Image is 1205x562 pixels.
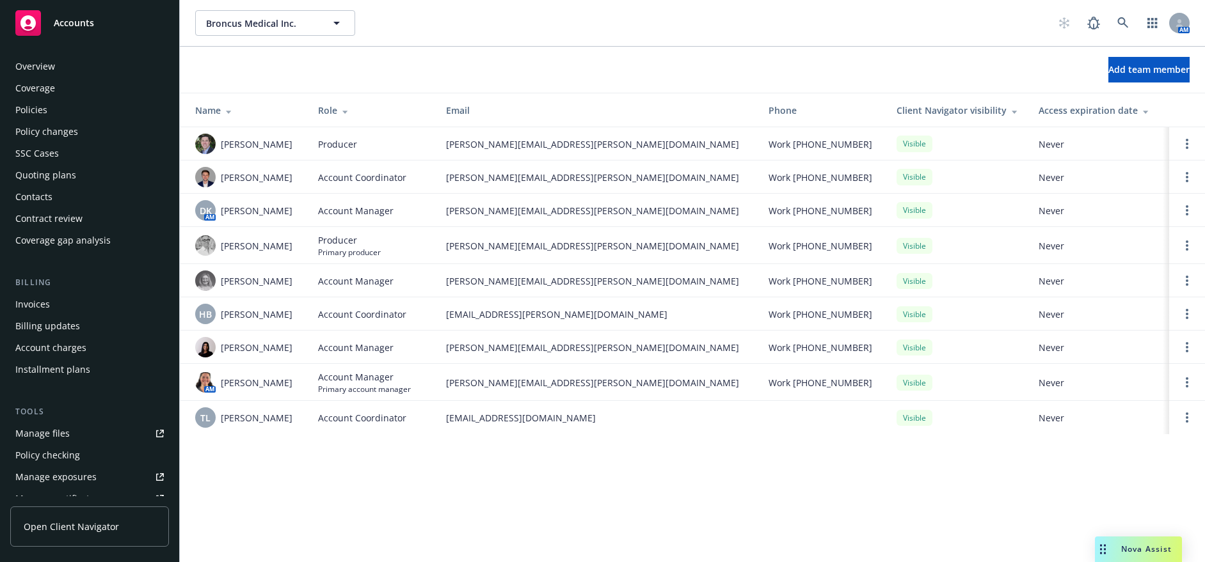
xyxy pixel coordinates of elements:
[769,341,872,354] span: Work [PHONE_NUMBER]
[15,294,50,315] div: Invoices
[318,233,381,247] span: Producer
[15,488,99,509] div: Manage certificates
[446,171,748,184] span: [PERSON_NAME][EMAIL_ADDRESS][PERSON_NAME][DOMAIN_NAME]
[206,17,317,30] span: Broncus Medical Inc.
[10,445,169,465] a: Policy checking
[10,187,169,207] a: Contacts
[1110,10,1136,36] a: Search
[446,411,748,425] span: [EMAIL_ADDRESS][DOMAIN_NAME]
[195,104,298,117] div: Name
[10,78,169,98] a: Coverage
[1179,203,1195,218] a: Open options
[446,239,748,253] span: [PERSON_NAME][EMAIL_ADDRESS][PERSON_NAME][DOMAIN_NAME]
[1039,308,1159,321] span: Never
[446,341,748,354] span: [PERSON_NAME][EMAIL_ADDRESS][PERSON_NAME][DOMAIN_NAME]
[318,274,394,288] span: Account Manager
[1039,376,1159,389] span: Never
[221,204,292,217] span: [PERSON_NAME]
[1039,341,1159,354] span: Never
[897,410,932,426] div: Visible
[221,239,292,253] span: [PERSON_NAME]
[318,104,426,117] div: Role
[15,359,90,380] div: Installment plans
[1039,137,1159,151] span: Never
[897,169,932,185] div: Visible
[15,78,55,98] div: Coverage
[10,359,169,380] a: Installment plans
[318,370,411,384] span: Account Manager
[54,18,94,28] span: Accounts
[15,338,86,358] div: Account charges
[15,467,97,487] div: Manage exposures
[769,239,872,253] span: Work [PHONE_NUMBER]
[10,316,169,336] a: Billing updates
[769,308,872,321] span: Work [PHONE_NUMBER]
[1108,63,1190,75] span: Add team member
[221,137,292,151] span: [PERSON_NAME]
[318,137,357,151] span: Producer
[446,137,748,151] span: [PERSON_NAME][EMAIL_ADDRESS][PERSON_NAME][DOMAIN_NAME]
[1179,238,1195,253] a: Open options
[1179,273,1195,288] a: Open options
[446,274,748,288] span: [PERSON_NAME][EMAIL_ADDRESS][PERSON_NAME][DOMAIN_NAME]
[24,520,119,533] span: Open Client Navigator
[10,338,169,358] a: Account charges
[1095,536,1111,562] div: Drag to move
[221,308,292,321] span: [PERSON_NAME]
[1039,104,1159,117] div: Access expiration date
[1039,411,1159,425] span: Never
[195,235,216,256] img: photo
[15,121,78,142] div: Policy changes
[769,274,872,288] span: Work [PHONE_NUMBER]
[318,384,411,394] span: Primary account manager
[1121,543,1172,554] span: Nova Assist
[897,306,932,322] div: Visible
[1140,10,1165,36] a: Switch app
[1039,274,1159,288] span: Never
[446,204,748,217] span: [PERSON_NAME][EMAIL_ADDRESS][PERSON_NAME][DOMAIN_NAME]
[897,340,932,355] div: Visible
[15,230,111,251] div: Coverage gap analysis
[1051,10,1077,36] a: Start snowing
[1179,410,1195,425] a: Open options
[10,56,169,77] a: Overview
[1039,204,1159,217] span: Never
[446,308,748,321] span: [EMAIL_ADDRESS][PERSON_NAME][DOMAIN_NAME]
[195,10,355,36] button: Broncus Medical Inc.
[15,165,76,185] div: Quoting plans
[15,187,52,207] div: Contacts
[10,100,169,120] a: Policies
[1179,169,1195,185] a: Open options
[221,274,292,288] span: [PERSON_NAME]
[1095,536,1182,562] button: Nova Assist
[10,467,169,487] a: Manage exposures
[195,372,216,393] img: photo
[10,294,169,315] a: Invoices
[10,405,169,418] div: Tools
[1179,375,1195,390] a: Open options
[195,134,216,154] img: photo
[10,423,169,444] a: Manage files
[195,167,216,187] img: photo
[15,143,59,164] div: SSC Cases
[10,488,169,509] a: Manage certificates
[195,337,216,357] img: photo
[1039,239,1159,253] span: Never
[10,143,169,164] a: SSC Cases
[200,204,212,217] span: DK
[769,104,876,117] div: Phone
[897,104,1018,117] div: Client Navigator visibility
[897,202,932,218] div: Visible
[15,56,55,77] div: Overview
[221,411,292,425] span: [PERSON_NAME]
[200,411,211,425] span: TL
[318,308,406,321] span: Account Coordinator
[769,376,872,389] span: Work [PHONE_NUMBER]
[15,208,83,229] div: Contract review
[15,100,47,120] div: Policies
[897,273,932,289] div: Visible
[769,137,872,151] span: Work [PHONE_NUMBER]
[221,171,292,184] span: [PERSON_NAME]
[10,208,169,229] a: Contract review
[221,341,292,354] span: [PERSON_NAME]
